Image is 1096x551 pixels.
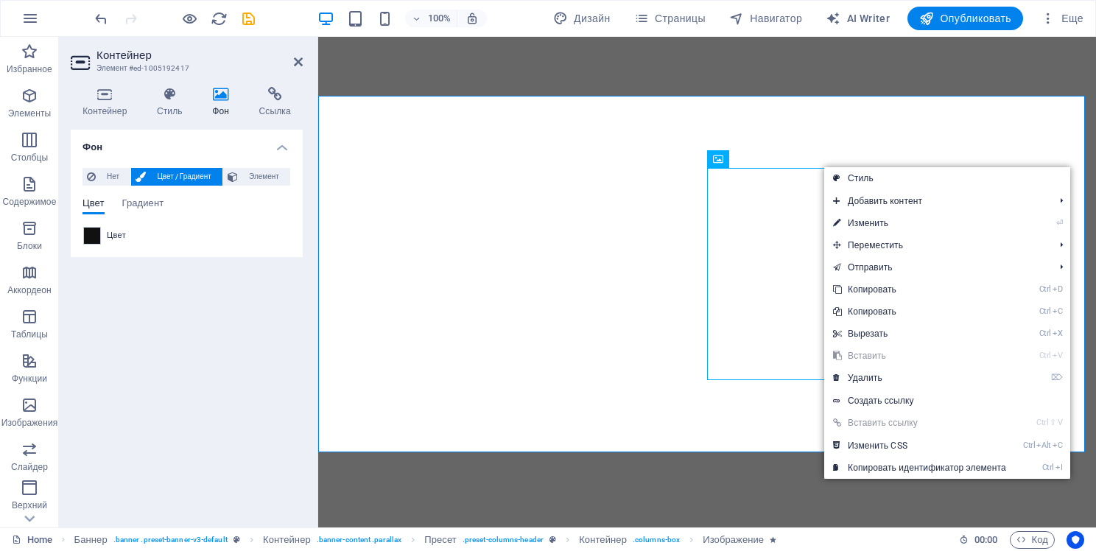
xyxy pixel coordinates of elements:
[547,7,616,30] button: Дизайн
[11,461,48,473] p: Слайдер
[1067,531,1084,549] button: Usercentrics
[826,11,890,26] span: AI Writer
[405,10,457,27] button: 100%
[633,531,680,549] span: . columns-box
[3,196,57,208] p: Содержимое
[122,194,164,215] span: Градиент
[424,531,457,549] span: Щелкните, чтобы выбрать. Дважды щелкните, чтобы изменить
[107,230,126,242] span: Цвет
[82,168,130,186] button: Нет
[1036,418,1048,427] i: Ctrl
[770,536,776,544] i: Элемент содержит анимацию
[723,7,808,30] button: Навигатор
[729,11,802,26] span: Навигатор
[1053,351,1063,360] i: V
[824,367,1015,389] a: ⌦Удалить
[824,435,1015,457] a: CtrlAltCИзменить CSS
[211,10,228,27] i: Перезагрузить страницу
[74,531,777,549] nav: breadcrumb
[824,256,1048,278] a: Отправить
[824,345,1015,367] a: CtrlVВставить
[1053,441,1063,450] i: C
[100,168,126,186] span: Нет
[239,10,257,27] button: save
[200,87,247,118] h4: Фон
[1039,329,1051,338] i: Ctrl
[703,531,764,549] span: Щелкните, чтобы выбрать. Дважды щелкните, чтобы изменить
[549,536,556,544] i: Этот элемент является настраиваемым пресетом
[824,323,1015,345] a: CtrlXВырезать
[7,284,52,296] p: Аккордеон
[8,108,51,119] p: Элементы
[547,7,616,30] div: Дизайн (Ctrl+Alt+Y)
[427,10,451,27] h6: 100%
[820,7,896,30] button: AI Writer
[12,373,47,385] p: Функции
[96,49,303,62] h2: Контейнер
[1053,329,1063,338] i: X
[11,329,48,340] p: Таблицы
[1056,218,1063,228] i: ⏎
[1,417,58,429] p: Изображения
[1055,463,1063,472] i: I
[12,531,52,549] a: Щелкните для отмены выбора. Дважды щелкните, чтобы открыть Страницы
[628,7,712,30] button: Страницы
[74,531,108,549] span: Щелкните, чтобы выбрать. Дважды щелкните, чтобы изменить
[7,63,52,75] p: Избранное
[1042,463,1054,472] i: Ctrl
[1036,441,1051,450] i: Alt
[1058,418,1062,427] i: V
[92,10,110,27] button: undo
[233,536,240,544] i: Этот элемент является настраиваемым пресетом
[131,168,222,186] button: Цвет / Градиент
[907,7,1023,30] button: Опубликовать
[317,531,401,549] span: . banner-content .parallax
[113,531,228,549] span: . banner .preset-banner-v3-default
[959,531,998,549] h6: Время сеанса
[824,278,1015,301] a: CtrlDКопировать
[634,11,706,26] span: Страницы
[71,87,145,118] h4: Контейнер
[824,412,1015,434] a: Ctrl⇧VВставить ссылку
[1023,441,1035,450] i: Ctrl
[985,534,987,545] span: :
[11,152,49,164] p: Столбцы
[1051,373,1063,382] i: ⌦
[210,10,228,27] button: reload
[919,11,1011,26] span: Опубликовать
[180,10,198,27] button: Нажмите здесь, чтобы выйти из режима предварительного просмотра и продолжить редактирование
[824,457,1015,479] a: CtrlIКопировать идентификатор элемента
[1041,11,1083,26] span: Еще
[824,167,1070,189] a: Стиль
[824,212,1015,234] a: ⏎Изменить
[71,130,303,156] h4: Фон
[466,12,479,25] i: При изменении размера уровень масштабирования подстраивается автоматически в соответствии с выбра...
[82,194,105,215] span: Цвет
[1039,284,1051,294] i: Ctrl
[824,190,1048,212] span: Добавить контент
[17,240,42,252] p: Блоки
[247,87,303,118] h4: Ссылка
[223,168,290,186] button: Элемент
[150,168,218,186] span: Цвет / Градиент
[824,390,1070,412] a: Создать ссылку
[463,531,544,549] span: . preset-columns-header
[1053,306,1063,316] i: C
[240,10,257,27] i: Сохранить (Ctrl+S)
[1039,306,1051,316] i: Ctrl
[1053,284,1063,294] i: D
[1050,418,1056,427] i: ⇧
[824,301,1015,323] a: CtrlCКопировать
[1010,531,1055,549] button: Код
[579,531,627,549] span: Щелкните, чтобы выбрать. Дважды щелкните, чтобы изменить
[93,10,110,27] i: Отменить: Изменить цвет фона (Ctrl+Z)
[1016,531,1048,549] span: Код
[553,11,611,26] span: Дизайн
[824,234,1048,256] span: Переместить
[263,531,311,549] span: Щелкните, чтобы выбрать. Дважды щелкните, чтобы изменить
[974,531,997,549] span: 00 00
[1035,7,1089,30] button: Еще
[242,168,286,186] span: Элемент
[145,87,200,118] h4: Стиль
[96,62,273,75] h3: Элемент #ed-1005192417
